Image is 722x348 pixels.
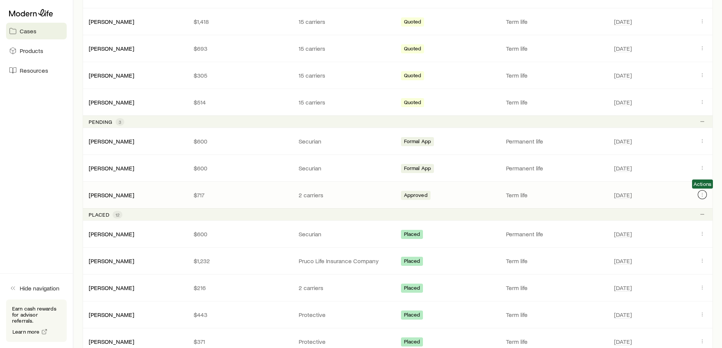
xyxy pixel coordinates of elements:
p: 15 carriers [299,98,392,106]
span: [DATE] [614,98,632,106]
p: $600 [194,230,287,238]
p: 15 carriers [299,72,392,79]
span: [DATE] [614,257,632,265]
p: Securian [299,137,392,145]
a: [PERSON_NAME] [89,45,134,52]
p: Placed [89,212,110,218]
p: $371 [194,338,287,345]
p: Permanent life [506,230,605,238]
span: Quoted [404,45,421,53]
a: [PERSON_NAME] [89,72,134,79]
p: $443 [194,311,287,318]
p: Term life [506,338,605,345]
span: Placed [404,231,420,239]
a: [PERSON_NAME] [89,191,134,198]
span: [DATE] [614,137,632,145]
p: Permanent life [506,137,605,145]
a: [PERSON_NAME] [89,230,134,237]
p: Term life [506,98,605,106]
span: Cases [20,27,36,35]
span: Formal App [404,138,431,146]
div: [PERSON_NAME] [89,98,134,106]
span: 3 [119,119,121,125]
p: Pruco Life Insurance Company [299,257,392,265]
span: [DATE] [614,45,632,52]
a: Resources [6,62,67,79]
a: [PERSON_NAME] [89,98,134,106]
a: [PERSON_NAME] [89,18,134,25]
span: Hide navigation [20,284,60,292]
p: Securian [299,230,392,238]
span: [DATE] [614,338,632,345]
p: Protective [299,311,392,318]
div: [PERSON_NAME] [89,72,134,80]
p: 2 carriers [299,191,392,199]
div: [PERSON_NAME] [89,137,134,145]
p: $600 [194,137,287,145]
p: Term life [506,311,605,318]
p: Term life [506,191,605,199]
p: $693 [194,45,287,52]
p: $216 [194,284,287,292]
p: Term life [506,72,605,79]
span: [DATE] [614,191,632,199]
p: $514 [194,98,287,106]
span: [DATE] [614,311,632,318]
p: Term life [506,257,605,265]
p: $305 [194,72,287,79]
p: Term life [506,45,605,52]
a: [PERSON_NAME] [89,338,134,345]
p: Term life [506,18,605,25]
div: [PERSON_NAME] [89,45,134,53]
a: [PERSON_NAME] [89,164,134,172]
p: 15 carriers [299,18,392,25]
span: [DATE] [614,18,632,25]
span: Placed [404,339,420,346]
div: [PERSON_NAME] [89,164,134,172]
span: Quoted [404,19,421,27]
a: Products [6,42,67,59]
p: Securian [299,164,392,172]
p: Earn cash rewards for advisor referrals. [12,306,61,324]
span: [DATE] [614,230,632,238]
div: [PERSON_NAME] [89,338,134,346]
span: Learn more [13,329,40,334]
span: Quoted [404,99,421,107]
span: Products [20,47,43,55]
span: Placed [404,285,420,293]
span: [DATE] [614,164,632,172]
span: Resources [20,67,48,74]
span: Actions [694,181,711,187]
p: 15 carriers [299,45,392,52]
p: 2 carriers [299,284,392,292]
span: Formal App [404,165,431,173]
span: 12 [116,212,119,218]
a: [PERSON_NAME] [89,137,134,145]
p: Permanent life [506,164,605,172]
span: Placed [404,258,420,266]
a: Cases [6,23,67,39]
span: [DATE] [614,72,632,79]
div: Earn cash rewards for advisor referrals.Learn more [6,300,67,342]
p: $1,232 [194,257,287,265]
span: Approved [404,192,428,200]
div: [PERSON_NAME] [89,311,134,319]
p: Pending [89,119,113,125]
div: [PERSON_NAME] [89,18,134,26]
p: Term life [506,284,605,292]
p: Protective [299,338,392,345]
span: [DATE] [614,284,632,292]
p: $600 [194,164,287,172]
a: [PERSON_NAME] [89,257,134,264]
button: Hide navigation [6,280,67,297]
p: $1,418 [194,18,287,25]
span: Placed [404,312,420,320]
span: Quoted [404,72,421,80]
a: [PERSON_NAME] [89,311,134,318]
a: [PERSON_NAME] [89,284,134,291]
p: $717 [194,191,287,199]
